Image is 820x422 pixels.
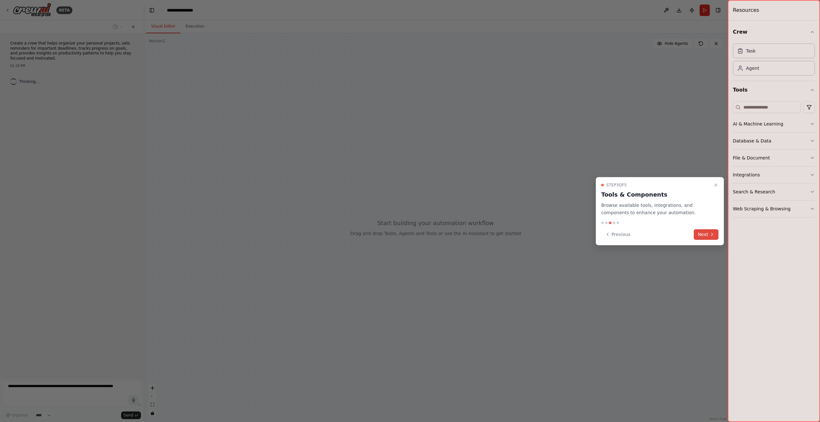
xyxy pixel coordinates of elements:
[712,181,720,189] button: Close walkthrough
[147,6,156,15] button: Hide left sidebar
[601,229,634,240] button: Previous
[601,190,711,199] h3: Tools & Components
[606,183,627,188] span: Step 3 of 5
[601,202,711,216] p: Browse available tools, integrations, and components to enhance your automation.
[694,229,718,240] button: Next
